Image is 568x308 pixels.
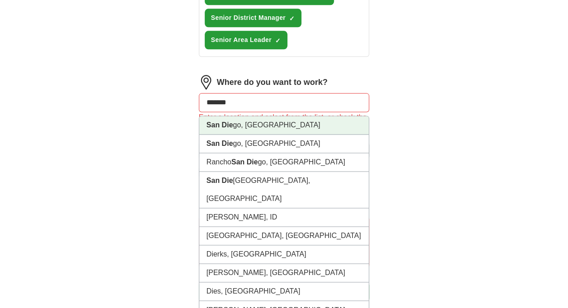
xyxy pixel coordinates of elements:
strong: San Die [231,158,258,166]
li: [GEOGRAPHIC_DATA], [GEOGRAPHIC_DATA] [199,172,369,208]
div: Enter a location and select from the list, or check the box for fully remote roles [199,112,370,134]
button: Senior District Manager✓ [205,9,301,27]
span: ✓ [289,15,295,22]
span: ✓ [275,37,281,44]
span: Senior District Manager [211,13,286,23]
li: [PERSON_NAME], [GEOGRAPHIC_DATA] [199,264,369,282]
li: [PERSON_NAME], ID [199,208,369,227]
span: Senior Area Leader [211,35,272,45]
li: go, [GEOGRAPHIC_DATA] [199,135,369,153]
li: Dierks, [GEOGRAPHIC_DATA] [199,245,369,264]
li: Dies, [GEOGRAPHIC_DATA] [199,282,369,301]
li: go, [GEOGRAPHIC_DATA] [199,116,369,135]
strong: San Die [207,177,233,184]
strong: San Die [207,121,233,129]
button: Senior Area Leader✓ [205,31,287,49]
img: location.png [199,75,213,89]
li: [GEOGRAPHIC_DATA], [GEOGRAPHIC_DATA] [199,227,369,245]
li: Rancho go, [GEOGRAPHIC_DATA] [199,153,369,172]
label: Where do you want to work? [217,76,328,89]
strong: San Die [207,140,233,147]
